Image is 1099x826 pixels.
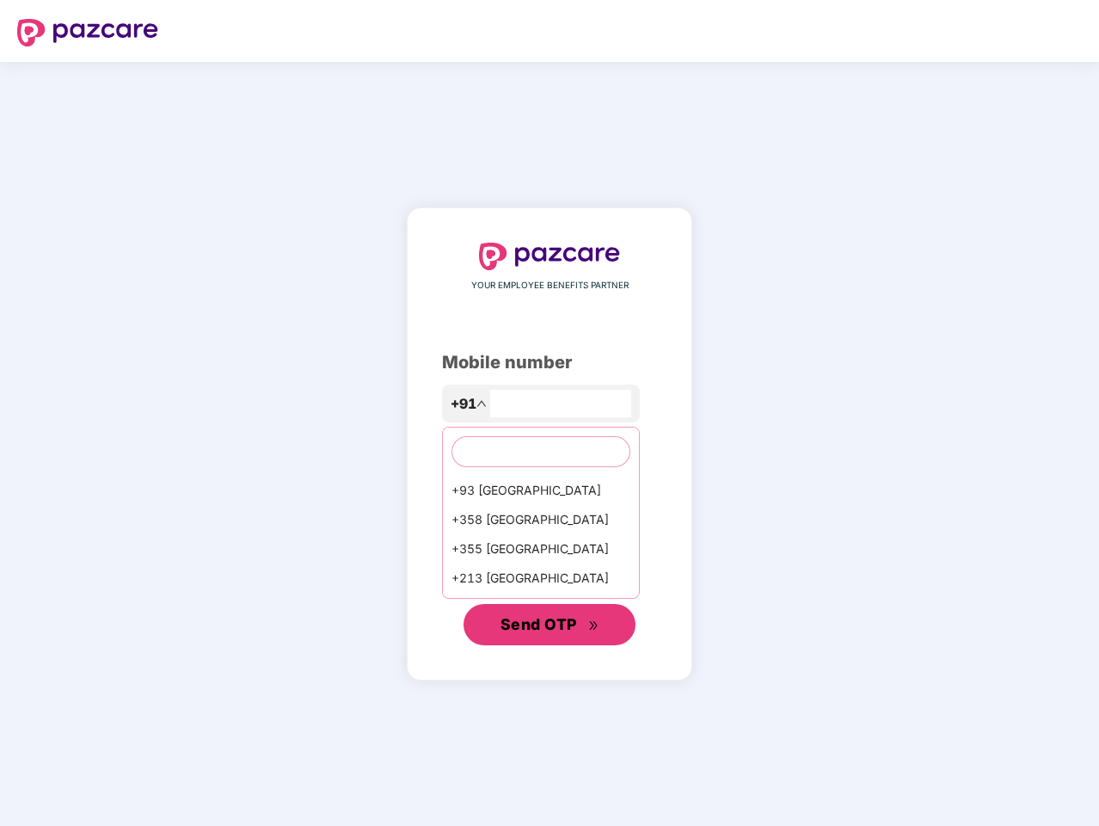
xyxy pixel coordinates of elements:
div: +93 [GEOGRAPHIC_DATA] [443,476,639,505]
div: +213 [GEOGRAPHIC_DATA] [443,564,639,593]
div: +358 [GEOGRAPHIC_DATA] [443,505,639,534]
img: logo [479,243,620,270]
div: Mobile number [442,349,657,376]
div: +1684 AmericanSamoa [443,593,639,622]
span: double-right [588,620,599,632]
span: Send OTP [500,615,577,633]
img: logo [17,19,158,46]
span: up [476,398,487,409]
span: YOUR EMPLOYEE BENEFITS PARTNER [471,279,629,293]
span: +91 [451,393,476,415]
div: +355 [GEOGRAPHIC_DATA] [443,534,639,564]
button: Send OTPdouble-right [464,604,635,645]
